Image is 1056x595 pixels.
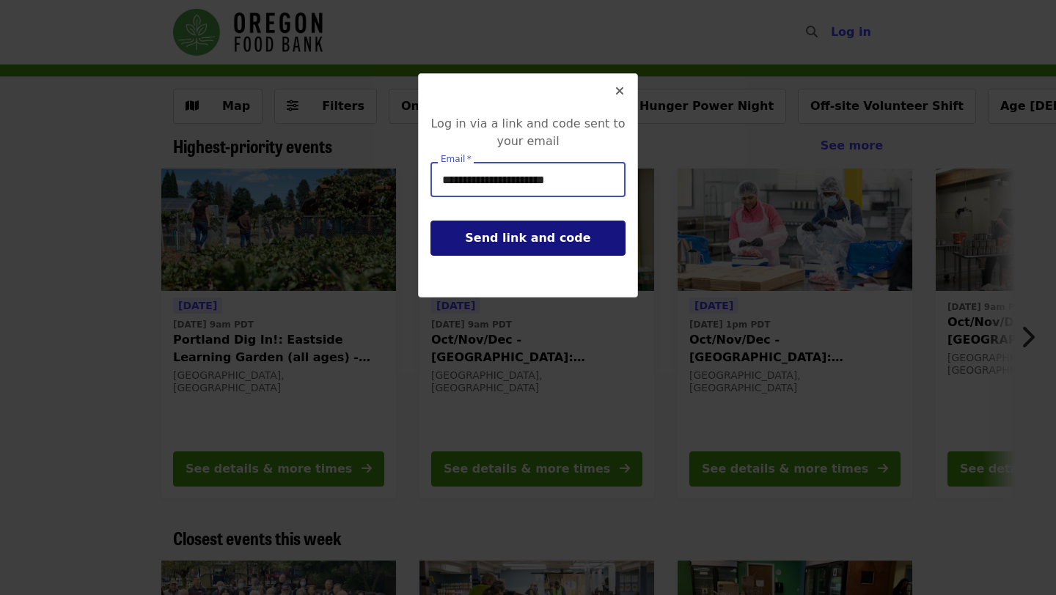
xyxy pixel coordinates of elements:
i: times icon [615,84,624,98]
input: [object Object] [430,162,626,197]
span: Log in via a link and code sent to your email [430,117,625,148]
button: Close [602,74,637,109]
span: Send link and code [465,231,590,245]
span: Email [441,154,465,164]
button: Send link and code [430,221,626,256]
